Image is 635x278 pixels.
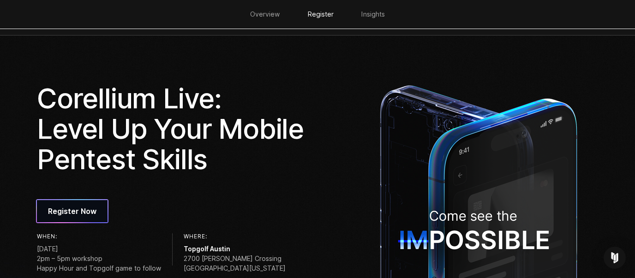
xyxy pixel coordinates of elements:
[604,247,626,269] div: Open Intercom Messenger
[37,200,108,222] a: Register Now
[37,254,161,273] span: 2pm – 5pm workshop Happy Hour and Topgolf game to follow
[37,83,311,174] h1: Corellium Live: Level Up Your Mobile Pentest Skills
[184,244,286,254] span: Topgolf Austin
[184,233,286,240] h6: Where:
[37,233,161,240] h6: When:
[37,244,161,254] span: [DATE]
[48,206,96,217] span: Register Now
[184,254,286,273] span: 2700 [PERSON_NAME] Crossing [GEOGRAPHIC_DATA][US_STATE]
